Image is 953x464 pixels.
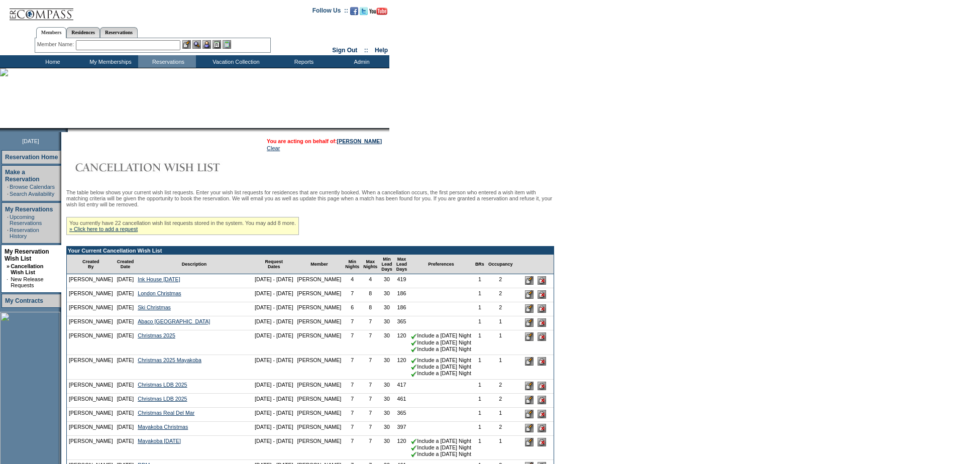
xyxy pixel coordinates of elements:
[394,255,409,274] td: Max Lead Days
[379,394,394,408] td: 30
[10,184,55,190] a: Browse Calendars
[411,370,471,376] nobr: Include a [DATE] Night
[115,436,136,460] td: [DATE]
[255,357,293,363] nobr: [DATE] - [DATE]
[11,263,43,275] a: Cancellation Wish List
[538,357,546,366] input: Delete this Request
[23,55,80,68] td: Home
[350,10,358,16] a: Become our fan on Facebook
[66,27,100,38] a: Residences
[538,332,546,341] input: Delete this Request
[411,346,471,352] nobr: Include a [DATE] Night
[364,47,368,54] span: ::
[67,436,115,460] td: [PERSON_NAME]
[525,276,534,285] input: Edit this Request
[7,276,10,288] td: ·
[295,316,344,330] td: [PERSON_NAME]
[67,274,115,288] td: [PERSON_NAME]
[295,436,344,460] td: [PERSON_NAME]
[409,255,473,274] td: Preferences
[337,138,382,144] a: [PERSON_NAME]
[7,214,9,226] td: ·
[411,332,471,338] nobr: Include a [DATE] Night
[100,27,138,38] a: Reservations
[379,408,394,422] td: 30
[394,422,409,436] td: 397
[255,438,293,444] nobr: [DATE] - [DATE]
[7,227,9,239] td: ·
[473,422,486,436] td: 1
[67,408,115,422] td: [PERSON_NAME]
[486,422,515,436] td: 2
[394,355,409,380] td: 120
[115,422,136,436] td: [DATE]
[411,357,471,363] nobr: Include a [DATE] Night
[37,40,76,49] div: Member Name:
[255,290,293,296] nobr: [DATE] - [DATE]
[69,226,138,232] a: » Click here to add a request
[67,380,115,394] td: [PERSON_NAME]
[255,396,293,402] nobr: [DATE] - [DATE]
[7,263,10,269] b: »
[538,424,546,432] input: Delete this Request
[486,408,515,422] td: 1
[295,355,344,380] td: [PERSON_NAME]
[394,408,409,422] td: 365
[343,436,361,460] td: 7
[343,316,361,330] td: 7
[202,40,211,49] img: Impersonate
[67,255,115,274] td: Created By
[115,316,136,330] td: [DATE]
[361,255,379,274] td: Max Nights
[295,288,344,302] td: [PERSON_NAME]
[192,40,201,49] img: View
[394,436,409,460] td: 120
[136,255,253,274] td: Description
[343,380,361,394] td: 7
[295,302,344,316] td: [PERSON_NAME]
[115,255,136,274] td: Created Date
[255,318,293,324] nobr: [DATE] - [DATE]
[213,40,221,49] img: Reservations
[525,332,534,341] input: Edit this Request
[411,346,417,353] img: chkSmaller.gif
[525,318,534,327] input: Edit this Request
[223,40,231,49] img: b_calculator.gif
[255,410,293,416] nobr: [DATE] - [DATE]
[67,394,115,408] td: [PERSON_NAME]
[361,302,379,316] td: 8
[473,302,486,316] td: 1
[255,276,293,282] nobr: [DATE] - [DATE]
[369,8,387,15] img: Subscribe to our YouTube Channel
[67,316,115,330] td: [PERSON_NAME]
[411,364,471,370] nobr: Include a [DATE] Night
[64,128,68,132] img: promoShadowLeftCorner.gif
[343,288,361,302] td: 7
[473,408,486,422] td: 1
[360,7,368,15] img: Follow us on Twitter
[525,410,534,418] input: Edit this Request
[379,274,394,288] td: 30
[375,47,388,54] a: Help
[361,380,379,394] td: 7
[138,304,171,310] a: Ski Christmas
[138,424,188,430] a: Mayakoba Christmas
[267,138,382,144] span: You are acting on behalf of:
[66,217,299,235] div: You currently have 22 cancellation wish list requests stored in the system. You may add 8 more.
[255,304,293,310] nobr: [DATE] - [DATE]
[361,422,379,436] td: 7
[525,357,534,366] input: Edit this Request
[343,302,361,316] td: 6
[538,410,546,418] input: Delete this Request
[295,394,344,408] td: [PERSON_NAME]
[67,288,115,302] td: [PERSON_NAME]
[486,274,515,288] td: 2
[255,382,293,388] nobr: [DATE] - [DATE]
[486,394,515,408] td: 2
[67,302,115,316] td: [PERSON_NAME]
[394,274,409,288] td: 419
[473,255,486,274] td: BRs
[10,214,42,226] a: Upcoming Reservations
[473,316,486,330] td: 1
[138,357,201,363] a: Christmas 2025 Mayakoba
